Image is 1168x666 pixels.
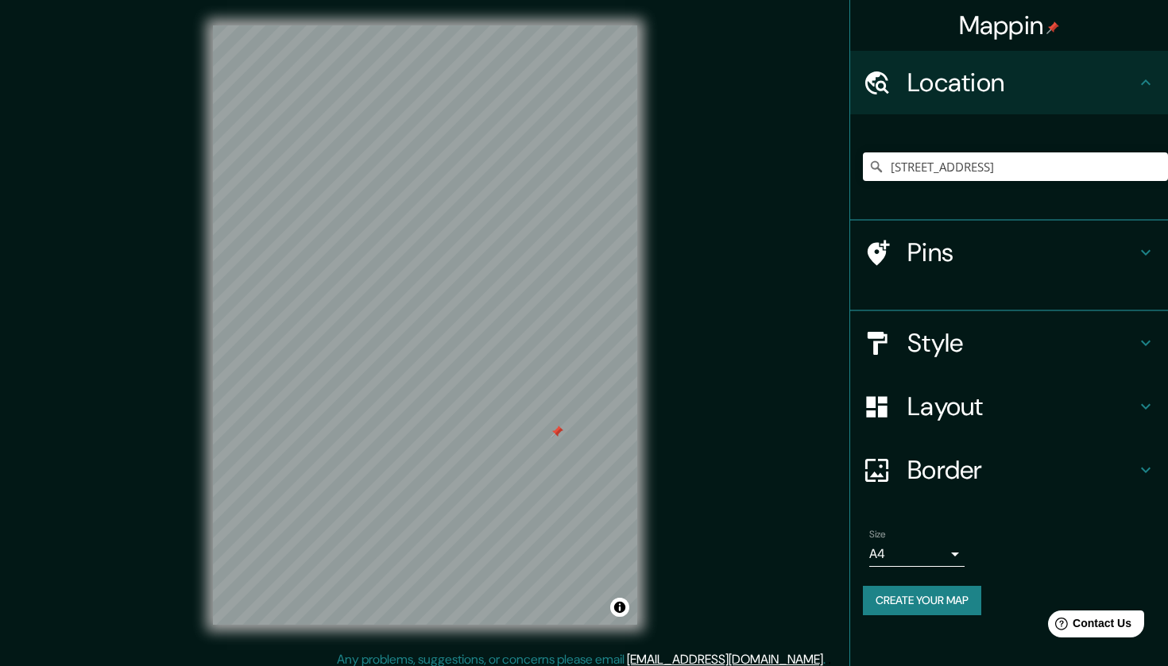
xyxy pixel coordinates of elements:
[610,598,629,617] button: Toggle attribution
[1046,21,1059,34] img: pin-icon.png
[907,327,1136,359] h4: Style
[850,438,1168,502] div: Border
[907,391,1136,422] h4: Layout
[907,454,1136,486] h4: Border
[850,51,1168,114] div: Location
[850,375,1168,438] div: Layout
[959,10,1060,41] h4: Mappin
[869,528,886,541] label: Size
[1027,604,1151,649] iframe: Help widget launcher
[907,67,1136,98] h4: Location
[213,25,637,625] canvas: Map
[907,237,1136,268] h4: Pins
[850,311,1168,375] div: Style
[850,221,1168,284] div: Pins
[863,586,981,615] button: Create your map
[869,541,965,567] div: A4
[863,152,1168,181] input: Pick your city or area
